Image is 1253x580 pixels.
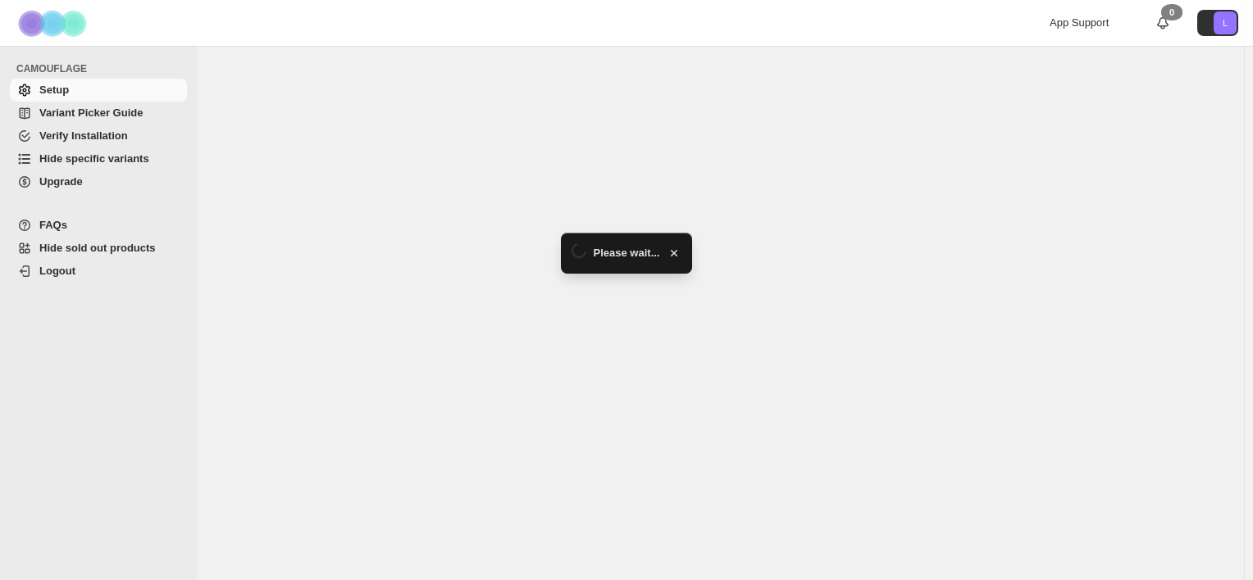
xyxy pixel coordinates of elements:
a: Upgrade [10,170,187,193]
a: Hide specific variants [10,147,187,170]
text: L [1223,18,1228,28]
span: Hide specific variants [39,152,149,165]
img: Camouflage [13,1,95,46]
span: Variant Picker Guide [39,106,143,119]
span: Upgrade [39,175,83,188]
span: Please wait... [594,245,660,261]
span: Avatar with initials L [1214,11,1237,34]
a: Hide sold out products [10,237,187,260]
a: FAQs [10,214,187,237]
span: Setup [39,84,69,96]
span: Verify Installation [39,129,128,142]
a: Setup [10,79,187,102]
a: Logout [10,260,187,283]
span: CAMOUFLAGE [16,62,189,75]
div: 0 [1161,4,1182,20]
span: FAQs [39,219,67,231]
a: Variant Picker Guide [10,102,187,125]
span: Hide sold out products [39,242,156,254]
a: Verify Installation [10,125,187,147]
span: Logout [39,265,75,277]
span: App Support [1050,16,1109,29]
a: 0 [1155,15,1171,31]
button: Avatar with initials L [1197,10,1238,36]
